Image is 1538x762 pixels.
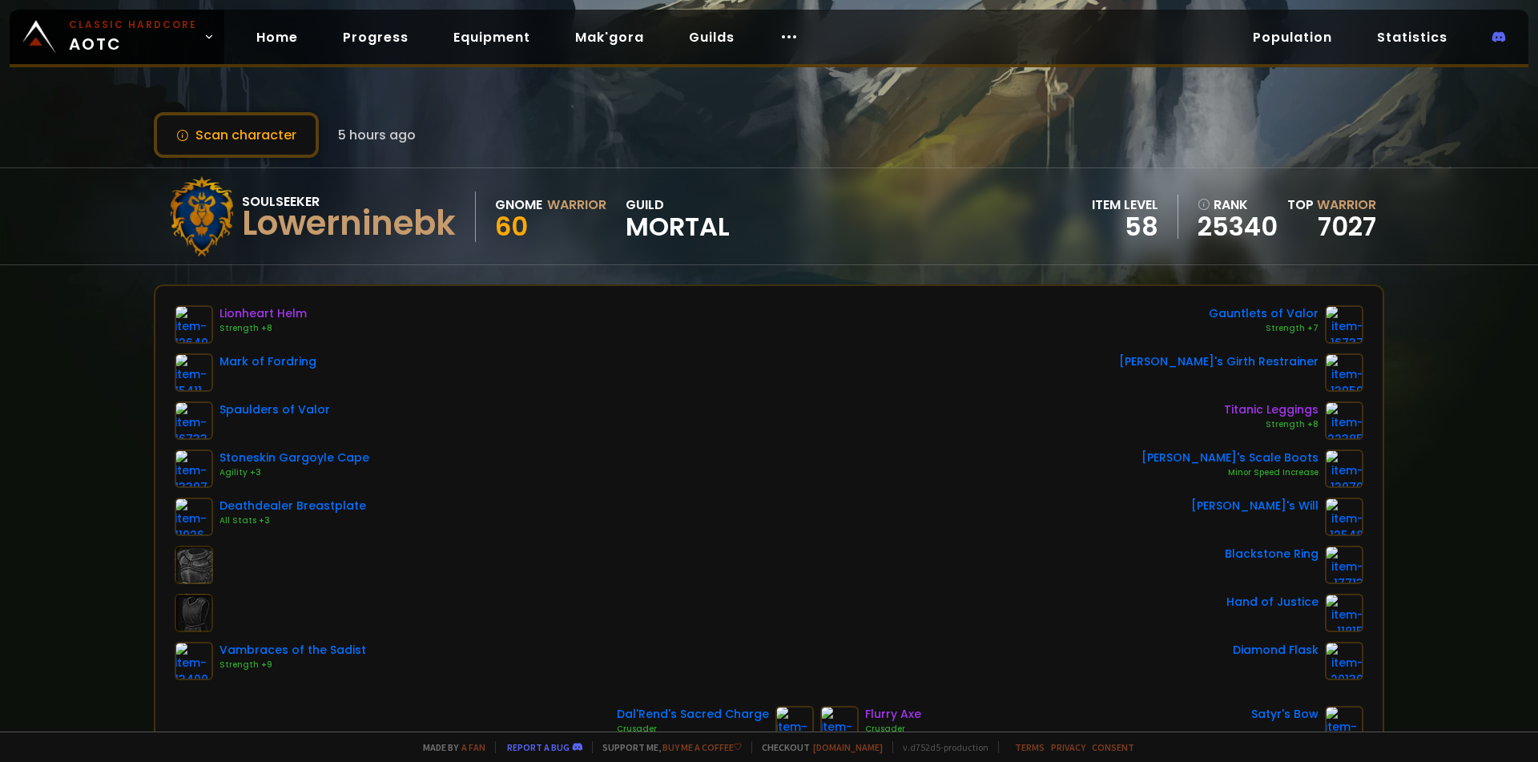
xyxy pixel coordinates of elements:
[1209,322,1319,335] div: Strength +7
[1240,21,1345,54] a: Population
[1364,21,1460,54] a: Statistics
[219,305,307,322] div: Lionheart Helm
[69,18,197,56] span: AOTC
[562,21,657,54] a: Mak'gora
[1325,546,1363,584] img: item-17713
[242,192,456,212] div: Soulseeker
[219,498,366,514] div: Deathdealer Breastplate
[1092,215,1158,239] div: 58
[242,212,456,236] div: Lowerninebk
[1251,706,1319,723] div: Satyr's Bow
[1325,498,1363,536] img: item-12548
[592,741,742,753] span: Support me,
[1198,215,1278,239] a: 25340
[219,450,369,466] div: Stoneskin Gargoyle Cape
[1191,498,1319,514] div: [PERSON_NAME]'s Will
[175,498,213,536] img: item-11926
[1325,353,1363,392] img: item-13959
[219,401,330,418] div: Spaulders of Valor
[219,322,307,335] div: Strength +8
[1209,305,1319,322] div: Gauntlets of Valor
[413,741,485,753] span: Made by
[1233,642,1319,659] div: Diamond Flask
[775,706,814,744] img: item-12940
[495,208,528,244] span: 60
[219,466,369,479] div: Agility +3
[1325,594,1363,632] img: item-11815
[820,706,859,744] img: item-871
[1092,741,1134,753] a: Consent
[1051,741,1085,753] a: Privacy
[495,195,542,215] div: Gnome
[1225,546,1319,562] div: Blackstone Ring
[69,18,197,32] small: Classic Hardcore
[751,741,883,753] span: Checkout
[1325,706,1363,744] img: item-18323
[154,112,319,158] button: Scan character
[461,741,485,753] a: a fan
[617,706,769,723] div: Dal'Rend's Sacred Charge
[1325,305,1363,344] img: item-16737
[441,21,543,54] a: Equipment
[865,706,921,723] div: Flurry Axe
[1325,401,1363,440] img: item-22385
[1092,195,1158,215] div: item level
[1224,418,1319,431] div: Strength +8
[547,195,606,215] div: Warrior
[175,401,213,440] img: item-16733
[175,305,213,344] img: item-12640
[175,450,213,488] img: item-13397
[244,21,311,54] a: Home
[1317,196,1376,214] span: Warrior
[865,723,921,736] div: Crusader
[892,741,988,753] span: v. d752d5 - production
[617,723,769,736] div: Crusader
[1325,642,1363,680] img: item-20130
[1015,741,1045,753] a: Terms
[219,659,366,671] div: Strength +9
[507,741,570,753] a: Report a bug
[676,21,747,54] a: Guilds
[1318,208,1376,244] a: 7027
[662,741,742,753] a: Buy me a coffee
[338,125,416,145] span: 5 hours ago
[1119,353,1319,370] div: [PERSON_NAME]'s Girth Restrainer
[1287,195,1376,215] div: Top
[1141,466,1319,479] div: Minor Speed Increase
[175,642,213,680] img: item-13400
[1141,450,1319,466] div: [PERSON_NAME]'s Scale Boots
[219,514,366,527] div: All Stats +3
[219,353,316,370] div: Mark of Fordring
[10,10,224,64] a: Classic HardcoreAOTC
[626,195,730,239] div: guild
[175,353,213,392] img: item-15411
[1198,195,1278,215] div: rank
[1224,401,1319,418] div: Titanic Leggings
[1226,594,1319,611] div: Hand of Justice
[219,642,366,659] div: Vambraces of the Sadist
[1325,450,1363,488] img: item-13070
[626,215,730,239] span: Mortal
[330,21,421,54] a: Progress
[813,741,883,753] a: [DOMAIN_NAME]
